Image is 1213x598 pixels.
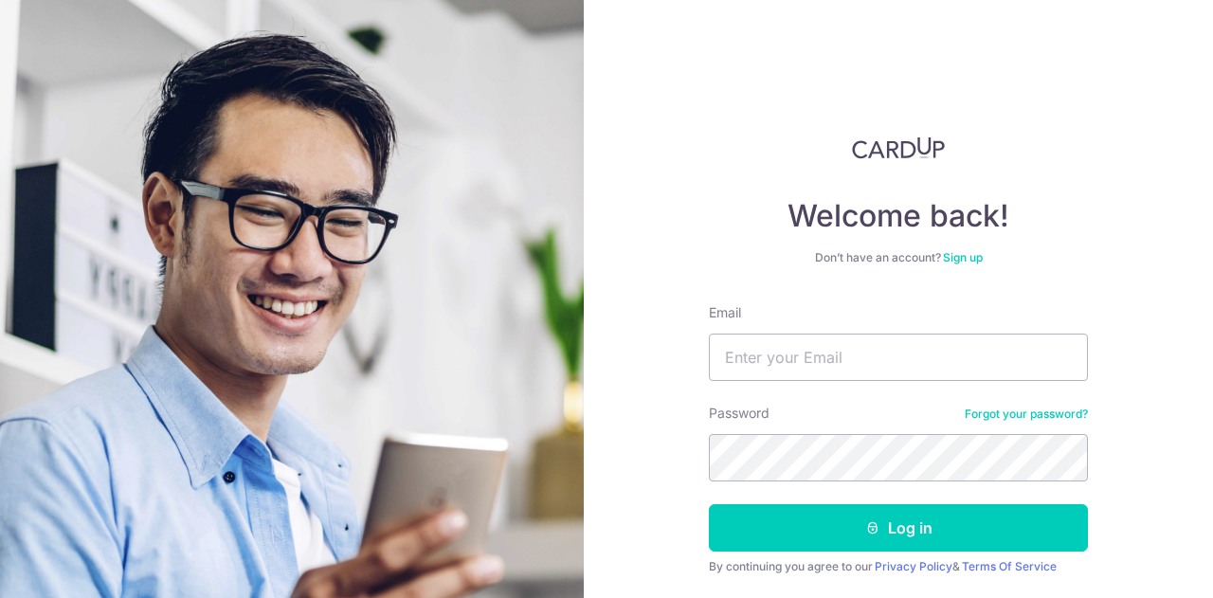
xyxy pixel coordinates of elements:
[962,559,1057,573] a: Terms Of Service
[709,334,1088,381] input: Enter your Email
[709,250,1088,265] div: Don’t have an account?
[965,407,1088,422] a: Forgot your password?
[709,559,1088,574] div: By continuing you agree to our &
[852,136,945,159] img: CardUp Logo
[709,404,769,423] label: Password
[875,559,952,573] a: Privacy Policy
[943,250,983,264] a: Sign up
[709,504,1088,552] button: Log in
[709,303,741,322] label: Email
[709,197,1088,235] h4: Welcome back!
